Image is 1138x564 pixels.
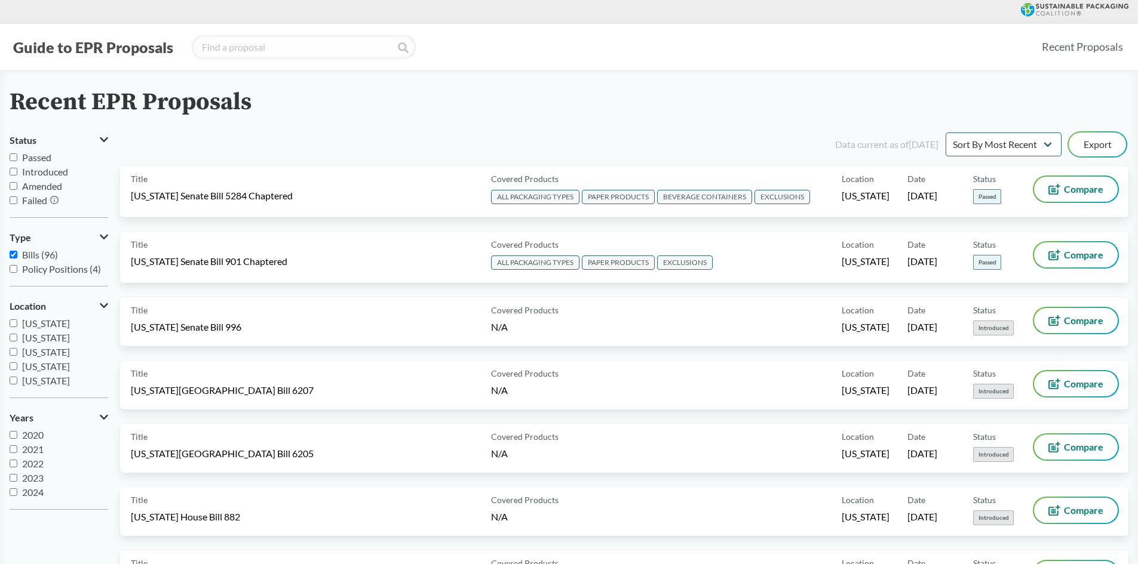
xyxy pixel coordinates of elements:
span: EXCLUSIONS [657,255,713,270]
span: PAPER PRODUCTS [582,255,655,270]
span: Covered Products [491,430,559,443]
span: Passed [973,189,1001,204]
span: Compare [1064,442,1103,452]
span: PAPER PRODUCTS [582,190,655,204]
span: Compare [1064,506,1103,515]
span: Title [131,367,148,380]
span: [DATE] [907,510,937,523]
input: [US_STATE] [10,377,17,384]
input: 2024 [10,488,17,496]
span: [US_STATE] Senate Bill 5284 Chaptered [131,189,293,202]
button: Location [10,296,108,316]
span: ALL PACKAGING TYPES [491,255,579,270]
span: Title [131,172,148,185]
span: [US_STATE][GEOGRAPHIC_DATA] Bill 6205 [131,447,314,460]
span: [US_STATE] [22,332,70,343]
span: 2020 [22,429,44,440]
span: Status [973,494,996,506]
span: Years [10,412,33,423]
span: Date [907,494,925,506]
input: [US_STATE] [10,334,17,341]
h2: Recent EPR Proposals [10,89,251,116]
span: [US_STATE] Senate Bill 901 Chaptered [131,255,287,268]
button: Years [10,408,108,428]
span: EXCLUSIONS [754,190,810,204]
span: [US_STATE] [22,346,70,357]
button: Export [1069,132,1126,156]
input: 2021 [10,445,17,453]
input: Find a proposal [192,35,416,59]
span: Compare [1064,379,1103,389]
span: N/A [491,448,508,459]
span: Covered Products [491,367,559,380]
span: [DATE] [907,255,937,268]
span: Title [131,430,148,443]
span: Location [842,430,874,443]
input: Failed [10,196,17,204]
span: Failed [22,195,47,206]
button: Compare [1034,498,1118,523]
button: Compare [1034,242,1118,267]
span: Title [131,494,148,506]
span: 2021 [22,443,44,455]
span: ALL PACKAGING TYPES [491,190,579,204]
input: Bills (96) [10,251,17,258]
input: 2022 [10,460,17,467]
span: Location [842,494,874,506]
span: [DATE] [907,189,937,202]
span: N/A [491,384,508,396]
span: Introduced [973,320,1014,335]
button: Compare [1034,371,1118,396]
span: [US_STATE] [842,255,889,268]
span: Date [907,430,925,443]
span: Date [907,238,925,251]
input: 2020 [10,431,17,439]
span: [US_STATE] [22,360,70,372]
span: Location [10,301,46,312]
span: Introduced [973,447,1014,462]
span: [US_STATE][GEOGRAPHIC_DATA] Bill 6207 [131,384,314,397]
span: Location [842,238,874,251]
button: Compare [1034,177,1118,202]
span: Covered Products [491,238,559,251]
span: N/A [491,321,508,332]
span: Date [907,304,925,316]
button: Type [10,227,108,248]
input: Passed [10,153,17,161]
span: Policy Positions (4) [22,263,101,275]
input: Policy Positions (4) [10,265,17,273]
span: Covered Products [491,172,559,185]
span: Location [842,367,874,380]
span: Title [131,304,148,316]
span: [US_STATE] [842,447,889,460]
span: N/A [491,511,508,522]
span: [US_STATE] [842,384,889,397]
span: Status [10,135,36,146]
span: Status [973,238,996,251]
span: 2022 [22,458,44,469]
span: Passed [973,255,1001,270]
input: Amended [10,182,17,190]
div: Data current as of [DATE] [835,137,938,152]
span: [US_STATE] [842,510,889,523]
span: Compare [1064,250,1103,260]
span: Amended [22,180,62,192]
span: Location [842,304,874,316]
span: Passed [22,152,51,163]
span: Covered Products [491,494,559,506]
input: 2023 [10,474,17,482]
span: Covered Products [491,304,559,316]
span: Bills (96) [22,249,58,260]
span: Compare [1064,316,1103,325]
span: [DATE] [907,384,937,397]
a: Recent Proposals [1036,33,1128,60]
span: Status [973,430,996,443]
span: [US_STATE] [22,318,70,329]
button: Guide to EPR Proposals [10,38,177,57]
span: Title [131,238,148,251]
input: [US_STATE] [10,319,17,327]
span: Status [973,172,996,185]
span: [US_STATE] Senate Bill 996 [131,320,241,334]
input: [US_STATE] [10,348,17,356]
button: Status [10,130,108,150]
